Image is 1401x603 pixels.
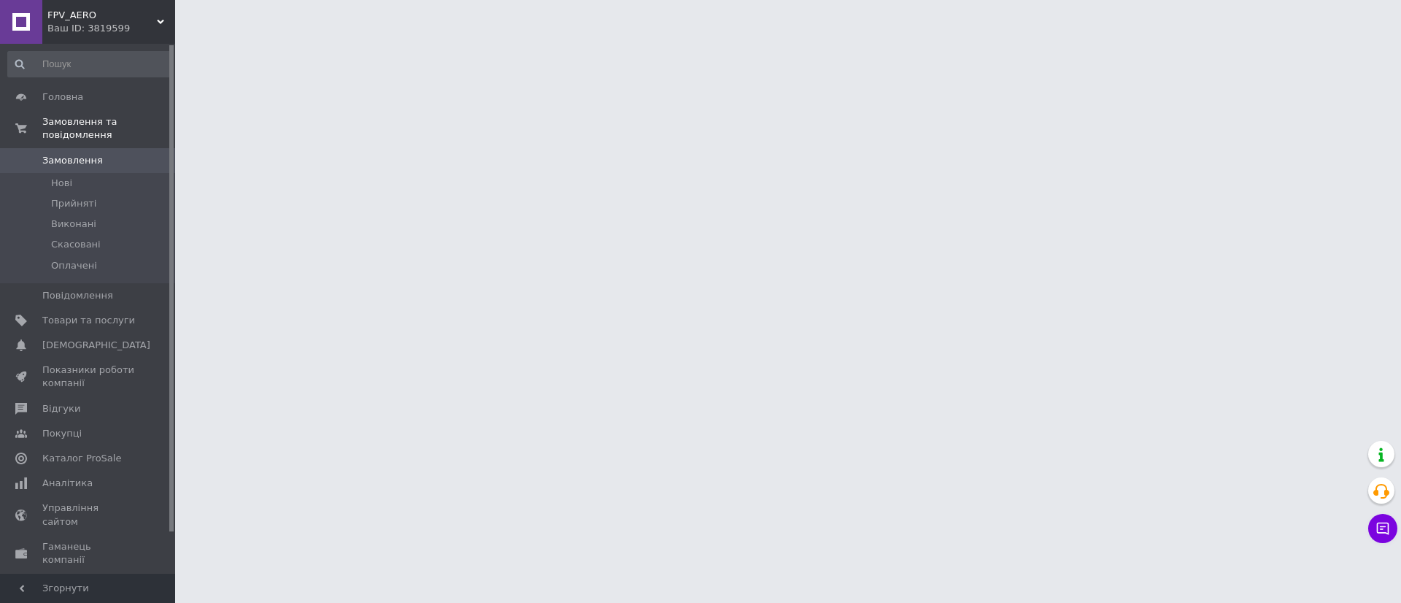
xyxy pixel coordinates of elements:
span: Гаманець компанії [42,540,135,566]
span: FPV_AERO [47,9,157,22]
span: Замовлення [42,154,103,167]
span: Замовлення та повідомлення [42,115,175,142]
span: Нові [51,177,72,190]
span: Товари та послуги [42,314,135,327]
span: Управління сайтом [42,502,135,528]
span: Покупці [42,427,82,440]
div: Ваш ID: 3819599 [47,22,175,35]
span: Оплачені [51,259,97,272]
button: Чат з покупцем [1368,514,1397,543]
span: Каталог ProSale [42,452,121,465]
span: Аналітика [42,477,93,490]
span: Скасовані [51,238,101,251]
span: Головна [42,91,83,104]
span: Повідомлення [42,289,113,302]
span: Показники роботи компанії [42,364,135,390]
span: [DEMOGRAPHIC_DATA] [42,339,150,352]
span: Виконані [51,218,96,231]
span: Відгуки [42,402,80,415]
input: Пошук [7,51,172,77]
span: Прийняті [51,197,96,210]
